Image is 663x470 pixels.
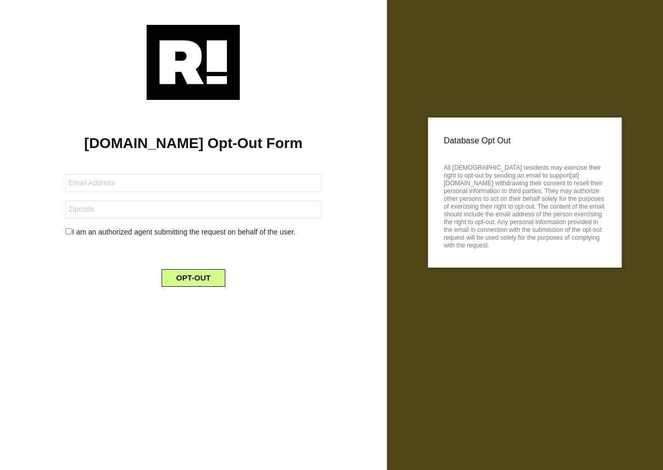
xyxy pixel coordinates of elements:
input: Email Address [65,174,321,192]
input: Zipcode [65,200,321,218]
p: Database Opt Out [444,133,606,149]
button: OPT-OUT [162,269,225,287]
div: I am an authorized agent submitting the request on behalf of the user. [57,227,329,238]
p: All [DEMOGRAPHIC_DATA] residents may exercise their right to opt-out by sending an email to suppo... [444,161,606,249]
h1: [DOMAIN_NAME] Opt-Out Form [16,135,371,152]
img: Retention.com [147,25,240,100]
